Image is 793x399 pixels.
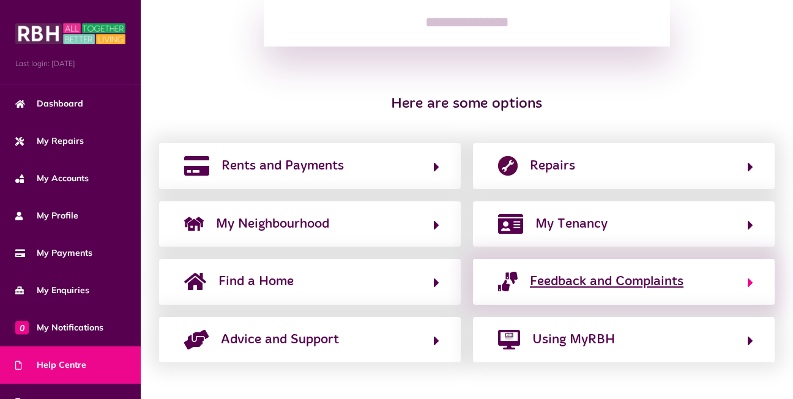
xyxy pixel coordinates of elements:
button: Advice and Support [181,329,439,350]
span: Find a Home [218,272,294,291]
img: advice-support-1.png [184,330,209,349]
span: My Notifications [15,321,103,334]
h3: Here are some options [211,95,722,113]
button: Using MyRBH [494,329,753,350]
span: My Accounts [15,172,89,185]
button: My Neighbourhood [181,214,439,234]
span: Rents and Payments [222,156,344,176]
span: My Profile [15,209,78,222]
button: Find a Home [181,271,439,292]
span: Using MyRBH [532,330,615,349]
span: My Enquiries [15,284,89,297]
span: My Tenancy [535,214,608,234]
button: Feedback and Complaints [494,271,753,292]
button: Rents and Payments [181,155,439,176]
span: 0 [15,321,29,334]
img: home-solid.svg [184,272,206,291]
span: Dashboard [15,97,83,110]
span: Repairs [530,156,575,176]
span: Feedback and Complaints [530,272,683,291]
button: Repairs [494,155,753,176]
img: neighborhood.png [184,214,204,234]
img: complaints.png [498,272,518,291]
img: report-repair.png [498,156,518,176]
span: My Repairs [15,135,84,147]
span: Last login: [DATE] [15,58,125,69]
span: My Payments [15,247,92,259]
img: my-tenancy.png [498,214,523,234]
span: My Neighbourhood [216,214,329,234]
span: Help Centre [15,359,86,371]
span: Advice and Support [221,330,339,349]
img: MyRBH [15,21,125,46]
img: desktop-solid.png [498,330,520,349]
button: My Tenancy [494,214,753,234]
img: rents-payments.png [184,156,209,176]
